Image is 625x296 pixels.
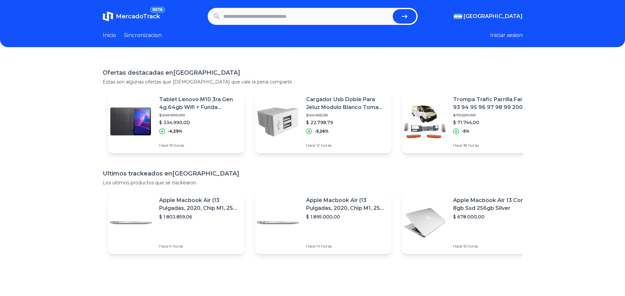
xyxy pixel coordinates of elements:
[168,129,182,134] p: -4,29%
[462,129,469,134] p: -5%
[453,196,533,212] p: Apple Macbook Air 13 Core I5 8gb Ssd 256gb Silver
[116,13,160,20] span: MercadoTrack
[306,113,386,118] p: $ 24.065,39
[315,129,329,134] p: -5,26%
[108,191,244,254] a: Featured imageApple Macbook Air (13 Pulgadas, 2020, Chip M1, 256 Gb De Ssd, 8 Gb De Ram) - Plata$...
[103,169,523,178] h1: Ultimos trackeados en [GEOGRAPHIC_DATA]
[490,31,523,39] button: Iniciar sesion
[454,12,523,20] button: [GEOGRAPHIC_DATA]
[150,7,165,13] span: BETA
[159,196,239,212] p: Apple Macbook Air (13 Pulgadas, 2020, Chip M1, 256 Gb De Ssd, 8 Gb De Ram) - Plata
[103,31,116,39] a: Inicio
[255,90,391,153] a: Featured imageCargador Usb Doble Para Jeluz Modulo Blanco Toma Usb Llave$ 24.065,39$ 22.798,79-5,...
[255,200,301,246] img: Featured image
[108,99,154,145] img: Featured image
[159,143,239,148] p: Hace 15 horas
[402,200,448,246] img: Featured image
[453,143,533,148] p: Hace 18 horas
[159,213,239,220] p: $ 1.803.859,06
[255,99,301,145] img: Featured image
[306,213,386,220] p: $ 1.895.000,00
[453,244,533,249] p: Hace 15 horas
[306,196,386,212] p: Apple Macbook Air (13 Pulgadas, 2020, Chip M1, 256 Gb De Ssd, 8 Gb De Ram) - Plata
[108,90,244,153] a: Featured imageTablet Lenovo M10 3ra Gen 4g 64gb Wifi + Funda Android$ 349.990,00$ 334.990,00-4,29...
[159,119,239,126] p: $ 334.990,00
[159,96,239,111] p: Tablet Lenovo M10 3ra Gen 4g 64gb Wifi + Funda Android
[103,79,523,85] p: Estas son algunas ofertas que [DEMOGRAPHIC_DATA] que vale la pena compartir.
[108,200,154,246] img: Featured image
[402,191,538,254] a: Featured imageApple Macbook Air 13 Core I5 8gb Ssd 256gb Silver$ 678.000,00Hace 15 horas
[453,113,533,118] p: $ 75.520,00
[255,191,391,254] a: Featured imageApple Macbook Air (13 Pulgadas, 2020, Chip M1, 256 Gb De Ssd, 8 Gb De Ram) - Plata$...
[306,119,386,126] p: $ 22.798,79
[103,179,523,186] p: Los ultimos productos que se trackearon.
[103,11,160,22] a: MercadoTrackBETA
[306,96,386,111] p: Cargador Usb Doble Para Jeluz Modulo Blanco Toma Usb Llave
[454,14,462,19] img: Argentina
[306,143,386,148] p: Hace 12 horas
[159,113,239,118] p: $ 349.990,00
[402,99,448,145] img: Featured image
[402,90,538,153] a: Featured imageTrompa Trafic Parrilla Faros 93 94 95 96 97 98 99 2000 / Neg$ 75.520,00$ 71.744,00-...
[453,96,533,111] p: Trompa Trafic Parrilla Faros 93 94 95 96 97 98 99 2000 / Neg
[103,11,113,22] img: MercadoTrack
[159,244,239,249] p: Hace 9 horas
[124,31,162,39] a: Sincronizacion
[103,68,523,77] h1: Ofertas destacadas en [GEOGRAPHIC_DATA]
[464,12,523,20] span: [GEOGRAPHIC_DATA]
[453,119,533,126] p: $ 71.744,00
[453,213,533,220] p: $ 678.000,00
[306,244,386,249] p: Hace 14 horas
